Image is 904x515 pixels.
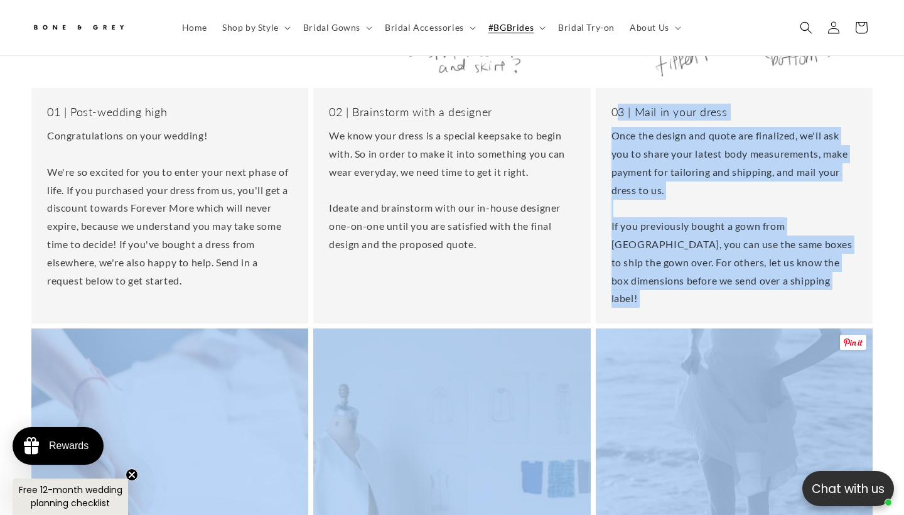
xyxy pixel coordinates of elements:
p: Congratulations on your wedding! We're so excited for you to enter your next phase of life. If yo... [47,127,293,290]
summary: About Us [622,14,686,41]
span: Bridal Accessories [385,22,464,33]
a: Bone and Grey Bridal [27,13,162,43]
span: Shop by Style [222,22,279,33]
a: Home [175,14,215,41]
span: Home [182,22,207,33]
p: Once the design and quote are finalized, we'll ask you to share your latest body measurements, ma... [611,127,857,308]
summary: Shop by Style [215,14,296,41]
h3: 03 | Mail in your dress [611,104,857,121]
summary: #BGBrides [481,14,551,41]
span: Bridal Try-on [558,22,615,33]
button: Close teaser [126,469,138,481]
button: Open chatbox [802,471,894,506]
summary: Bridal Gowns [296,14,377,41]
span: #BGBrides [488,22,534,33]
p: We know your dress is a special keepsake to begin with. So in order to make it into something you... [329,127,574,254]
img: Bone and Grey Bridal [31,18,126,38]
div: Free 12-month wedding planning checklistClose teaser [13,479,128,515]
span: Free 12-month wedding planning checklist [19,484,122,509]
div: Rewards [49,440,89,452]
a: Bridal Try-on [551,14,622,41]
h3: 02 | Brainstorm with a designer [329,104,574,121]
span: About Us [630,22,669,33]
p: Chat with us [802,480,894,498]
span: Bridal Gowns [303,22,360,33]
summary: Bridal Accessories [377,14,481,41]
summary: Search [792,14,820,41]
h3: 01 | Post-wedding high [47,104,293,121]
